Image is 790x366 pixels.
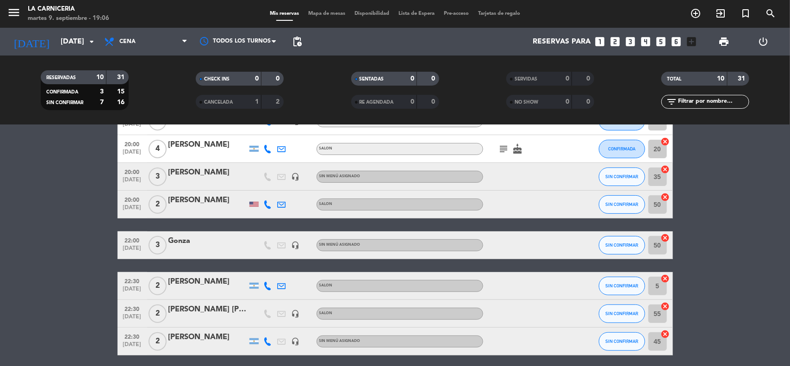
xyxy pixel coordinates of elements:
i: headset_mic [292,337,300,346]
i: cake [512,143,523,155]
i: subject [498,143,510,155]
span: SIN CONFIRMAR [605,202,638,207]
span: 22:30 [121,275,144,286]
i: looks_3 [625,36,637,48]
span: 3 [149,236,167,254]
div: Gonza [168,235,247,247]
span: TOTAL [667,77,681,81]
span: SALON [319,147,333,150]
span: Cena [119,38,136,45]
button: SIN CONFIRMAR [599,277,645,295]
strong: 7 [100,99,104,105]
div: LOG OUT [744,28,783,56]
div: [PERSON_NAME] [PERSON_NAME] [168,304,247,316]
input: Filtrar por nombre... [677,97,749,107]
button: SIN CONFIRMAR [599,332,645,351]
div: [PERSON_NAME] [168,139,247,151]
span: [DATE] [121,314,144,324]
span: 2 [149,332,167,351]
i: cancel [661,233,670,242]
span: RESERVADAS [46,75,76,80]
span: SALON [319,284,333,287]
i: cancel [661,329,670,339]
span: [DATE] [121,286,144,297]
strong: 10 [717,75,725,82]
span: Lista de Espera [394,11,439,16]
i: looks_two [610,36,622,48]
strong: 0 [255,75,259,82]
i: headset_mic [292,241,300,249]
span: 22:00 [121,235,144,245]
span: 20:00 [121,194,144,205]
span: CHECK INS [204,77,230,81]
strong: 16 [117,99,126,105]
span: 22:30 [121,303,144,314]
i: cancel [661,302,670,311]
button: CONFIRMADA [599,140,645,158]
i: headset_mic [292,310,300,318]
strong: 0 [411,99,414,105]
span: CONFIRMADA [46,90,78,94]
span: 3 [149,167,167,186]
strong: 31 [117,74,126,81]
i: cancel [661,192,670,202]
div: [PERSON_NAME] [168,331,247,343]
span: NO SHOW [515,100,538,105]
span: SALON [319,202,333,206]
div: [PERSON_NAME] [168,276,247,288]
strong: 0 [566,75,569,82]
i: looks_one [594,36,606,48]
span: SIN CONFIRMAR [605,339,638,344]
strong: 0 [566,99,569,105]
strong: 2 [276,99,282,105]
span: pending_actions [292,36,303,47]
div: [PERSON_NAME] [168,167,247,179]
button: SIN CONFIRMAR [599,236,645,254]
strong: 0 [431,75,437,82]
i: headset_mic [292,173,300,181]
i: looks_5 [655,36,667,48]
strong: 10 [96,74,104,81]
span: SIN CONFIRMAR [605,242,638,248]
i: cancel [661,274,670,283]
span: 22:30 [121,331,144,341]
span: 20:00 [121,138,144,149]
strong: 0 [586,99,592,105]
strong: 15 [117,88,126,95]
span: SIN CONFIRMAR [46,100,83,105]
strong: 0 [411,75,414,82]
span: SALON [319,311,333,315]
button: menu [7,6,21,23]
span: SENTADAS [360,77,384,81]
span: Disponibilidad [350,11,394,16]
span: 4 [149,140,167,158]
span: 2 [149,195,167,214]
span: [DATE] [121,177,144,187]
div: martes 9. septiembre - 19:06 [28,14,109,23]
span: Sin menú asignado [319,243,361,247]
span: CONFIRMADA [608,146,635,151]
strong: 0 [431,99,437,105]
span: SERVIDAS [515,77,537,81]
i: power_settings_new [758,36,769,47]
span: CANCELADA [204,100,233,105]
div: La Carniceria [28,5,109,14]
span: Sin menú asignado [319,339,361,343]
strong: 0 [276,75,282,82]
i: cancel [661,137,670,146]
i: exit_to_app [715,8,726,19]
i: add_circle_outline [690,8,701,19]
span: Reservas para [533,37,591,46]
i: search [765,8,776,19]
span: SIN CONFIRMAR [605,283,638,288]
i: [DATE] [7,31,56,52]
span: Pre-acceso [439,11,473,16]
i: cancel [661,165,670,174]
i: menu [7,6,21,19]
i: add_box [686,36,698,48]
span: [DATE] [121,205,144,215]
i: filter_list [666,96,677,107]
span: [DATE] [121,121,144,132]
span: 2 [149,277,167,295]
span: 2 [149,304,167,323]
